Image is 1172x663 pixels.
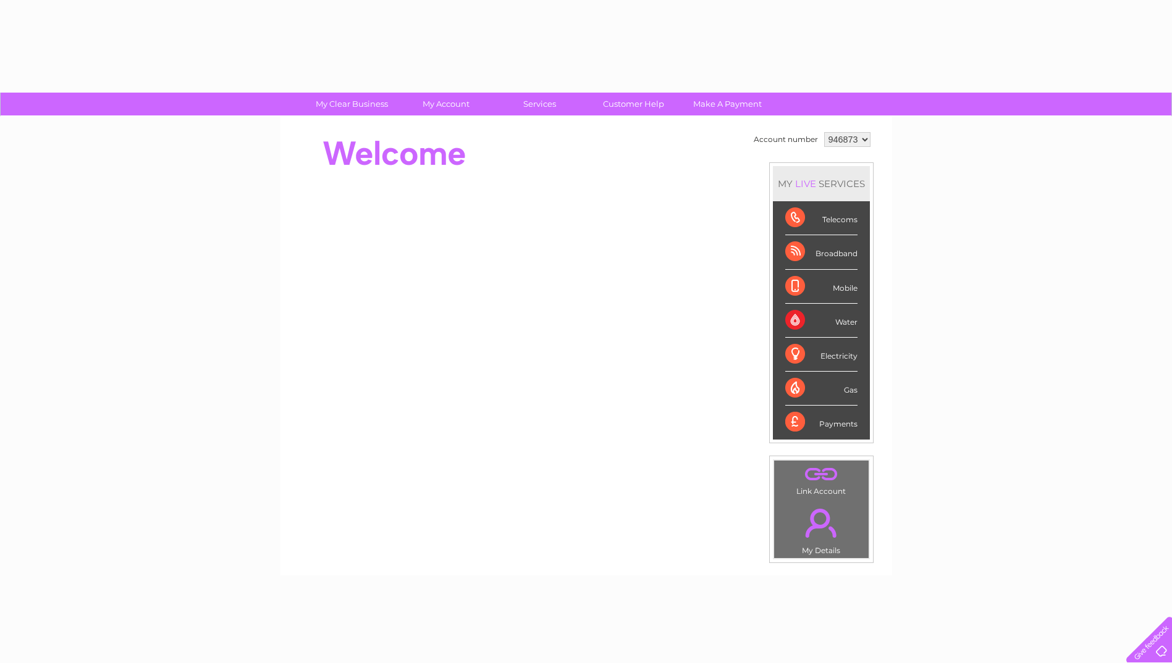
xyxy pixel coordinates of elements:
[785,201,858,235] div: Telecoms
[774,460,869,499] td: Link Account
[793,178,819,190] div: LIVE
[777,501,866,544] a: .
[774,498,869,559] td: My Details
[777,464,866,485] a: .
[785,406,858,439] div: Payments
[785,338,858,372] div: Electricity
[773,166,870,201] div: MY SERVICES
[785,270,858,304] div: Mobile
[785,235,858,269] div: Broadband
[301,93,403,115] a: My Clear Business
[583,93,685,115] a: Customer Help
[785,304,858,338] div: Water
[751,129,821,150] td: Account number
[489,93,591,115] a: Services
[395,93,497,115] a: My Account
[785,372,858,406] div: Gas
[677,93,778,115] a: Make A Payment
